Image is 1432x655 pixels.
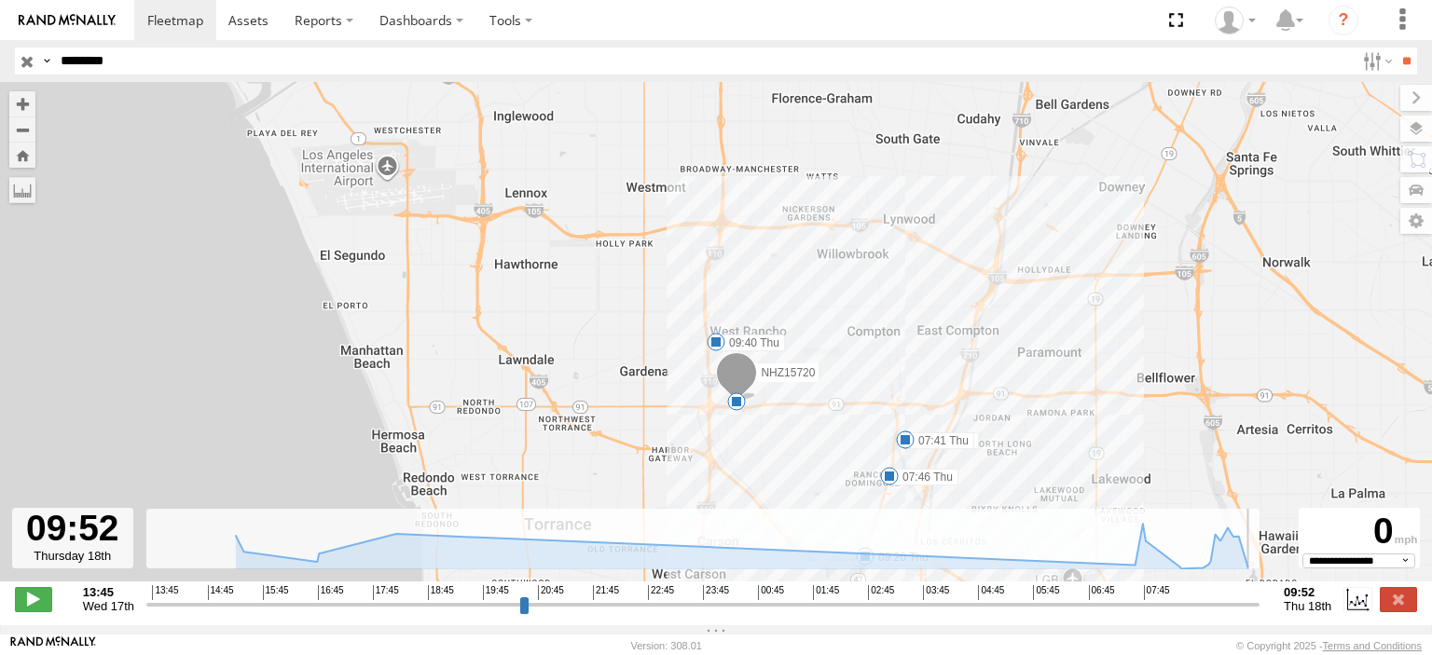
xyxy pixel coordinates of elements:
img: rand-logo.svg [19,14,116,27]
span: 21:45 [593,585,619,600]
a: Visit our Website [10,636,96,655]
button: Zoom in [9,91,35,116]
label: Measure [9,177,35,203]
div: 0 [1301,511,1417,553]
span: 06:45 [1089,585,1115,600]
label: Search Query [39,48,54,75]
label: Search Filter Options [1356,48,1396,75]
button: Zoom Home [9,143,35,168]
span: 19:45 [483,585,509,600]
span: 16:45 [318,585,344,600]
span: 13:45 [152,585,178,600]
strong: 13:45 [83,585,134,599]
span: Wed 17th Sep 2025 [83,599,134,613]
span: 14:45 [208,585,234,600]
span: 22:45 [648,585,674,600]
span: 17:45 [373,585,399,600]
span: 00:45 [758,585,784,600]
span: NHZ15720 [761,365,815,378]
div: Zulema McIntosch [1208,7,1262,34]
span: 15:45 [263,585,289,600]
span: 03:45 [923,585,949,600]
div: © Copyright 2025 - [1236,640,1422,651]
i: ? [1329,6,1358,35]
span: 04:45 [978,585,1004,600]
label: Map Settings [1400,208,1432,234]
span: 20:45 [538,585,564,600]
span: 01:45 [813,585,839,600]
label: 07:41 Thu [905,432,974,449]
span: Thu 18th Sep 2025 [1284,599,1331,613]
label: 07:46 Thu [889,469,958,485]
a: Terms and Conditions [1323,640,1422,651]
div: Version: 308.01 [631,640,702,651]
span: 18:45 [428,585,454,600]
span: 07:45 [1144,585,1170,600]
span: 05:45 [1033,585,1059,600]
span: 02:45 [868,585,894,600]
label: 09:40 Thu [716,334,785,351]
button: Zoom out [9,116,35,143]
span: 23:45 [703,585,729,600]
strong: 09:52 [1284,585,1331,599]
label: Close [1380,587,1417,611]
label: Play/Stop [15,587,52,611]
div: 5 [727,392,746,411]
